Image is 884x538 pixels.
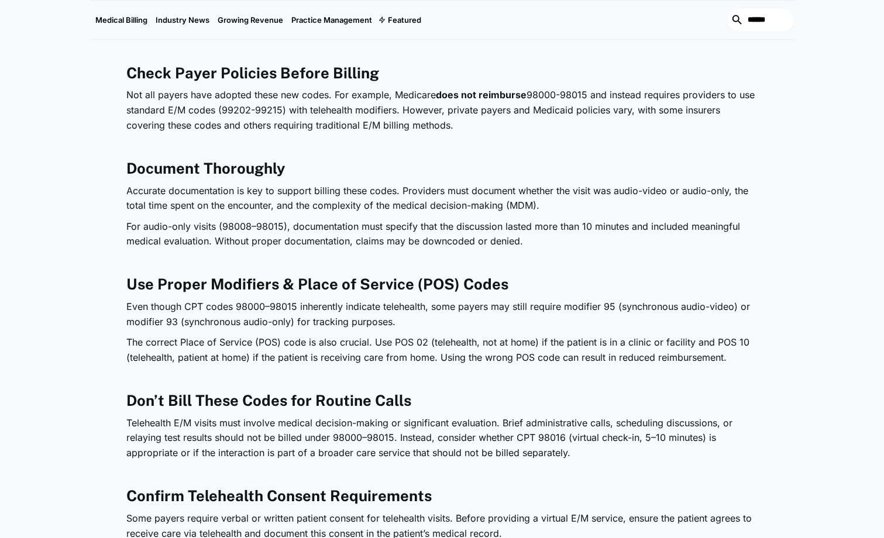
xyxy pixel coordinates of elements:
p: ‍ [126,43,758,58]
p: ‍ [126,139,758,154]
strong: does not reimburse [436,89,527,101]
a: Industry News [152,1,214,39]
strong: Check Payer Policies Before Billing [126,64,379,82]
div: Featured [388,15,421,25]
a: Practice Management [287,1,376,39]
p: Telehealth E/M visits must involve medical decision-making or significant evaluation. Brief admin... [126,416,758,461]
a: Growing Revenue [214,1,287,39]
p: The correct Place of Service (POS) code is also crucial. Use POS 02 (telehealth, not at home) if ... [126,335,758,365]
p: ‍ [126,467,758,482]
p: ‍ [126,371,758,387]
a: Medical Billing [91,1,152,39]
div: Featured [376,1,425,39]
p: Even though CPT codes 98000–98015 inherently indicate telehealth, some payers may still require m... [126,299,758,329]
strong: Document Thoroughly [126,160,285,177]
p: Not all payers have adopted these new codes. For example, Medicare 98000-98015 and instead requir... [126,88,758,133]
strong: Confirm Telehealth Consent Requirements [126,487,432,505]
strong: Don’t Bill These Codes for Routine Calls [126,392,411,409]
p: ‍ [126,255,758,270]
p: Accurate documentation is key to support billing these codes. Providers must document whether the... [126,184,758,213]
strong: Use Proper Modifiers & Place of Service (POS) Codes [126,275,508,293]
p: For audio-only visits (98008–98015), documentation must specify that the discussion lasted more t... [126,219,758,249]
